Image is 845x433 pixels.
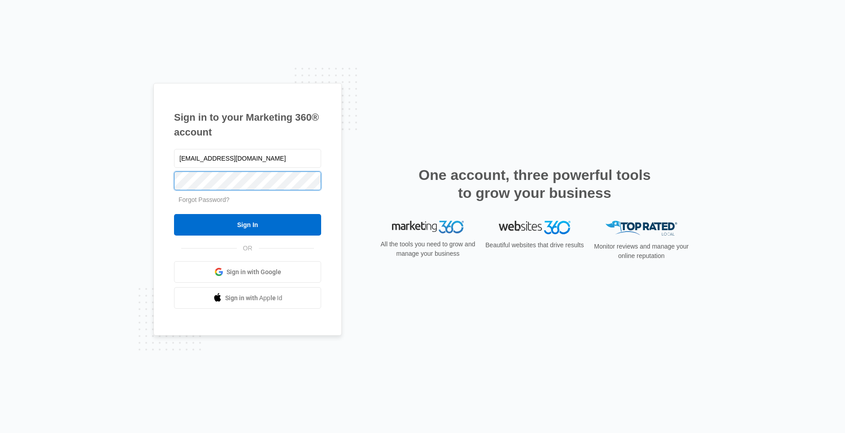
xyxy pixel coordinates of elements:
input: Email [174,149,321,168]
img: Top Rated Local [605,221,677,236]
a: Forgot Password? [179,196,230,203]
h1: Sign in to your Marketing 360® account [174,110,321,140]
a: Sign in with Google [174,261,321,283]
span: OR [237,244,259,253]
p: Beautiful websites that drive results [484,241,585,250]
a: Sign in with Apple Id [174,287,321,309]
p: All the tools you need to grow and manage your business [378,240,478,258]
input: Sign In [174,214,321,236]
img: Websites 360 [499,221,571,234]
img: Marketing 360 [392,221,464,233]
h2: One account, three powerful tools to grow your business [416,166,653,202]
span: Sign in with Apple Id [225,293,283,303]
p: Monitor reviews and manage your online reputation [591,242,692,261]
span: Sign in with Google [226,267,281,277]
